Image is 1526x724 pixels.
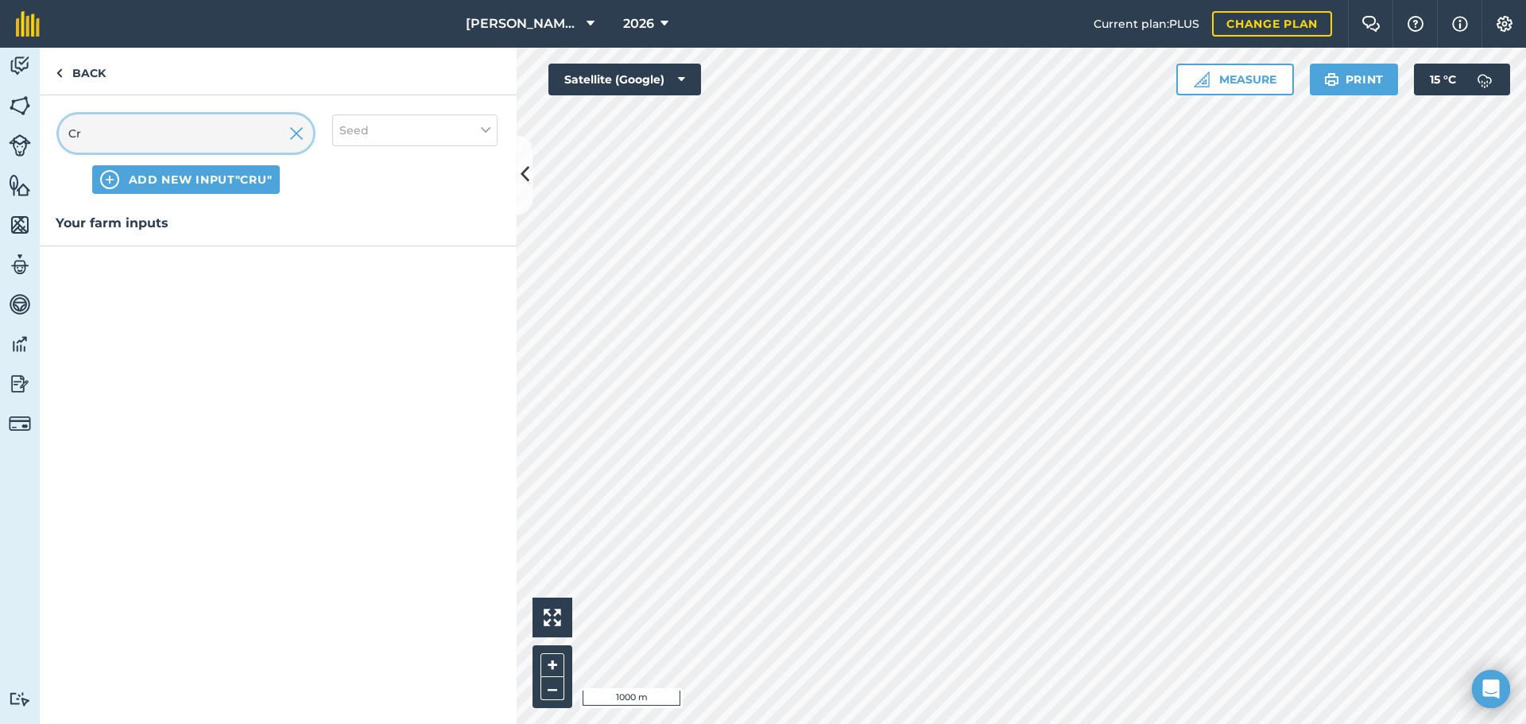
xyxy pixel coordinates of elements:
[548,64,701,95] button: Satellite (Google)
[40,48,122,95] a: Back
[92,165,281,194] button: ADD NEW INPUT"Cru"
[1406,16,1425,32] img: A question mark icon
[9,253,31,277] img: svg+xml;base64,PD94bWwgdmVyc2lvbj0iMS4wIiBlbmNvZGluZz0idXRmLTgiPz4KPCEtLSBHZW5lcmF0b3I6IEFkb2JlIE...
[1324,70,1339,89] img: svg+xml;base64,PHN2ZyB4bWxucz0iaHR0cDovL3d3dy53My5vcmcvMjAwMC9zdmciIHdpZHRoPSIxOSIgaGVpZ2h0PSIyNC...
[9,372,31,396] img: svg+xml;base64,PD94bWwgdmVyc2lvbj0iMS4wIiBlbmNvZGluZz0idXRmLTgiPz4KPCEtLSBHZW5lcmF0b3I6IEFkb2JlIE...
[540,653,564,677] button: +
[466,14,580,33] span: [PERSON_NAME][GEOGRAPHIC_DATA]
[1452,14,1468,33] img: svg+xml;base64,PHN2ZyB4bWxucz0iaHR0cDovL3d3dy53My5vcmcvMjAwMC9zdmciIHdpZHRoPSIxNyIgaGVpZ2h0PSIxNy...
[1310,64,1399,95] button: Print
[1414,64,1510,95] button: 15 °C
[100,170,119,189] img: svg+xml;base64,PHN2ZyB4bWxucz0iaHR0cDovL3d3dy53My5vcmcvMjAwMC9zdmciIHdpZHRoPSIxNCIgaGVpZ2h0PSIyNC...
[16,11,40,37] img: fieldmargin Logo
[1361,16,1381,32] img: Two speech bubbles overlapping with the left bubble in the forefront
[9,691,31,707] img: svg+xml;base64,PD94bWwgdmVyc2lvbj0iMS4wIiBlbmNvZGluZz0idXRmLTgiPz4KPCEtLSBHZW5lcmF0b3I6IEFkb2JlIE...
[9,54,31,78] img: svg+xml;base64,PD94bWwgdmVyc2lvbj0iMS4wIiBlbmNvZGluZz0idXRmLTgiPz4KPCEtLSBHZW5lcmF0b3I6IEFkb2JlIE...
[289,124,304,143] img: svg+xml;base64,PHN2ZyB4bWxucz0iaHR0cDovL3d3dy53My5vcmcvMjAwMC9zdmciIHdpZHRoPSIyMiIgaGVpZ2h0PSIzMC...
[1176,64,1294,95] button: Measure
[1495,16,1514,32] img: A cog icon
[9,173,31,197] img: svg+xml;base64,PHN2ZyB4bWxucz0iaHR0cDovL3d3dy53My5vcmcvMjAwMC9zdmciIHdpZHRoPSI1NiIgaGVpZ2h0PSI2MC...
[40,213,517,234] h3: Your farm inputs
[1094,15,1199,33] span: Current plan : PLUS
[59,114,313,153] input: Search
[332,114,498,146] button: Seed
[1430,64,1456,95] span: 15 ° C
[1212,11,1332,37] a: Change plan
[9,213,31,237] img: svg+xml;base64,PHN2ZyB4bWxucz0iaHR0cDovL3d3dy53My5vcmcvMjAwMC9zdmciIHdpZHRoPSI1NiIgaGVpZ2h0PSI2MC...
[9,94,31,118] img: svg+xml;base64,PHN2ZyB4bWxucz0iaHR0cDovL3d3dy53My5vcmcvMjAwMC9zdmciIHdpZHRoPSI1NiIgaGVpZ2h0PSI2MC...
[1194,72,1210,87] img: Ruler icon
[1472,670,1510,708] div: Open Intercom Messenger
[544,609,561,626] img: Four arrows, one pointing top left, one top right, one bottom right and the last bottom left
[129,172,273,188] span: ADD NEW INPUT "Cru"
[623,14,654,33] span: 2026
[540,677,564,700] button: –
[1469,64,1501,95] img: svg+xml;base64,PD94bWwgdmVyc2lvbj0iMS4wIiBlbmNvZGluZz0idXRmLTgiPz4KPCEtLSBHZW5lcmF0b3I6IEFkb2JlIE...
[56,64,63,83] img: svg+xml;base64,PHN2ZyB4bWxucz0iaHR0cDovL3d3dy53My5vcmcvMjAwMC9zdmciIHdpZHRoPSI5IiBoZWlnaHQ9IjI0Ii...
[9,134,31,157] img: svg+xml;base64,PD94bWwgdmVyc2lvbj0iMS4wIiBlbmNvZGluZz0idXRmLTgiPz4KPCEtLSBHZW5lcmF0b3I6IEFkb2JlIE...
[339,122,369,139] span: Seed
[9,412,31,435] img: svg+xml;base64,PD94bWwgdmVyc2lvbj0iMS4wIiBlbmNvZGluZz0idXRmLTgiPz4KPCEtLSBHZW5lcmF0b3I6IEFkb2JlIE...
[9,332,31,356] img: svg+xml;base64,PD94bWwgdmVyc2lvbj0iMS4wIiBlbmNvZGluZz0idXRmLTgiPz4KPCEtLSBHZW5lcmF0b3I6IEFkb2JlIE...
[9,292,31,316] img: svg+xml;base64,PD94bWwgdmVyc2lvbj0iMS4wIiBlbmNvZGluZz0idXRmLTgiPz4KPCEtLSBHZW5lcmF0b3I6IEFkb2JlIE...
